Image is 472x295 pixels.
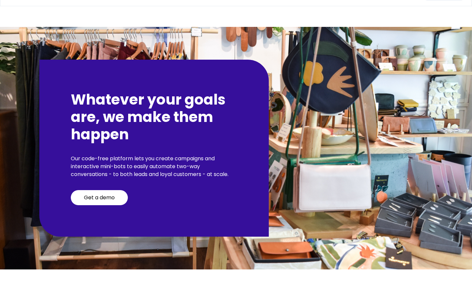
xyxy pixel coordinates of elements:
[71,155,237,178] p: Our code-free platform lets you create campaigns and interactive mini-bots to easily automate two...
[13,284,39,293] ul: Language list
[7,284,39,293] aside: Language selected: English
[71,91,237,143] h2: Whatever your goals are, we make them happen
[71,190,128,205] a: Get a demo
[84,194,115,201] div: Get a demo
